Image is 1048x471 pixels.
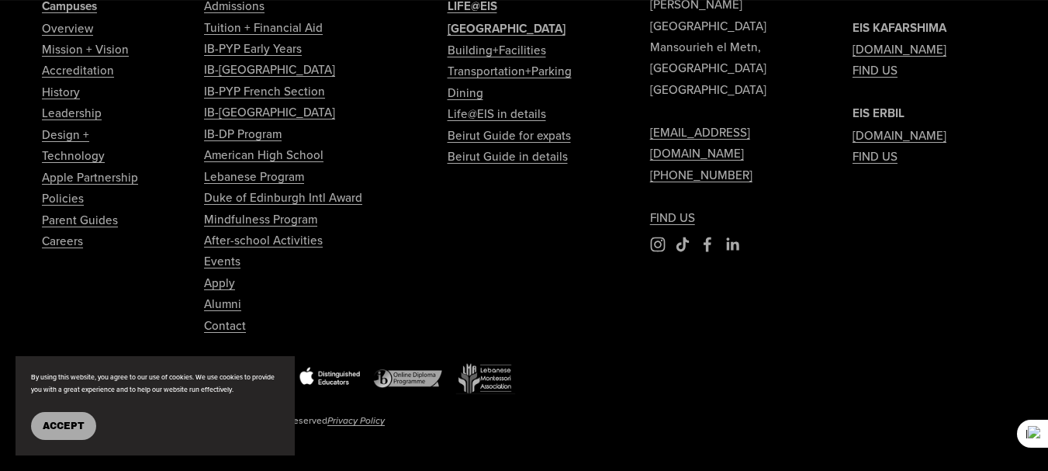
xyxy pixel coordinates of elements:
a: Alumni [204,293,241,314]
section: Cookie banner [16,356,295,455]
p: By using this website, you agree to our use of cookies. We use cookies to provide you with a grea... [31,372,279,397]
a: Policies [42,188,84,209]
a: Tuition + Financial Aid [204,17,323,38]
a: Contact [204,315,246,336]
a: Mission + Vision [42,39,129,60]
a: Beirut Guide in details [448,146,568,167]
a: FIND US [853,60,898,81]
a: [EMAIL_ADDRESS][DOMAIN_NAME] [650,122,804,165]
a: IB-PYP French Section [204,81,325,102]
a: Beirut Guide for expats [448,125,571,146]
a: [DOMAIN_NAME] [853,39,946,60]
a: Design + Technology [42,124,155,167]
a: Facebook [700,237,715,252]
button: Accept [31,412,96,440]
a: IB-DP Program [204,123,282,144]
strong: EIS KAFARSHIMA [853,19,946,36]
a: American High School [204,144,323,165]
a: Transportation+Parking [448,61,572,81]
a: Privacy Policy [327,412,385,429]
a: Dining [448,82,483,103]
strong: EIS ERBIL [853,105,904,122]
a: IB-PYP Early Years [204,38,302,59]
a: History [42,81,80,102]
a: Careers [42,230,83,251]
a: Accreditation [42,60,114,81]
a: [DOMAIN_NAME] [853,125,946,146]
a: Apply [204,272,235,293]
a: Mindfulness Program [204,209,317,230]
a: Life@EIS in details [448,103,546,124]
span: Accept [43,421,85,431]
a: After-school Activities [204,230,323,251]
a: Duke of Edinburgh Intl Award [204,187,362,208]
a: Parent Guides [42,210,118,230]
a: [PHONE_NUMBER] [650,165,752,185]
a: TikTok [675,237,690,252]
a: Leadership [42,102,102,123]
a: IB-[GEOGRAPHIC_DATA] [204,102,335,123]
em: Privacy Policy [327,414,385,427]
a: FIND US [650,207,695,228]
a: Building+Facilities [448,40,546,61]
a: Lebanese Program [204,166,304,187]
a: LinkedIn [725,237,740,252]
a: FIND US [853,146,898,167]
a: Instagram [650,237,666,252]
a: Events [204,251,240,272]
a: Apple Partnership [42,167,138,188]
a: Overview [42,18,93,39]
a: IB-[GEOGRAPHIC_DATA] [204,59,335,80]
